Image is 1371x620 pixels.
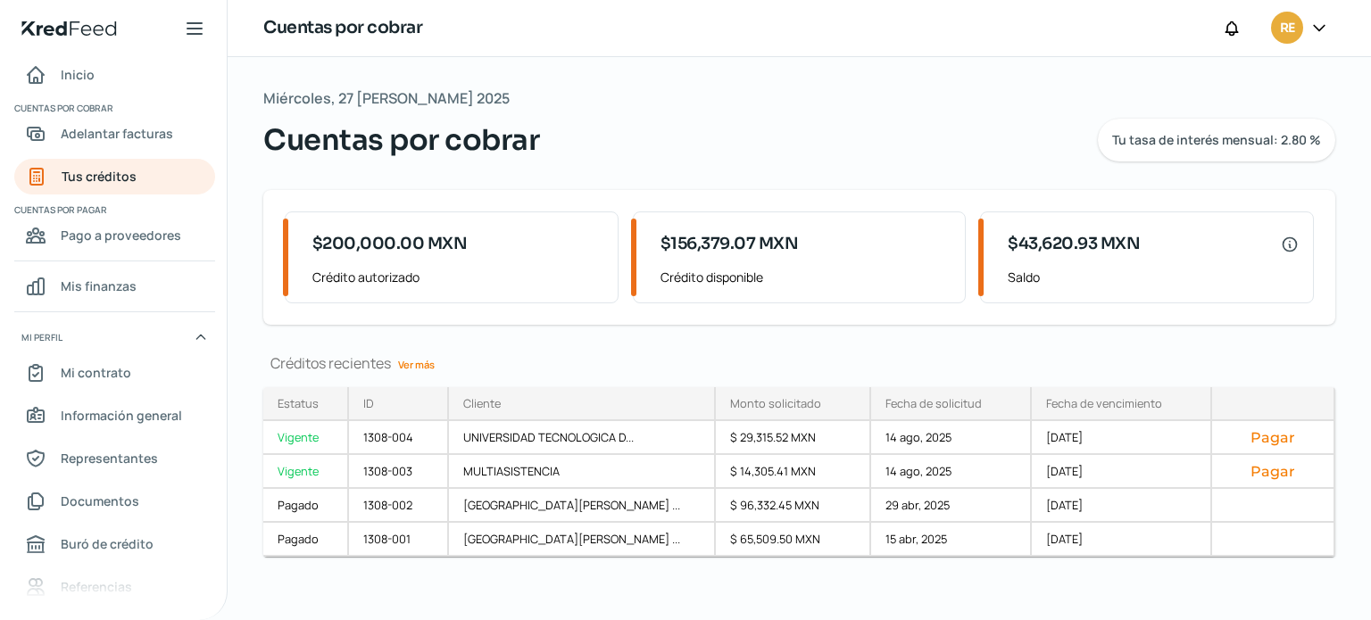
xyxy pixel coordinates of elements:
[14,569,215,605] a: Referencias
[61,122,173,145] span: Adelantar facturas
[1032,421,1212,455] div: [DATE]
[61,361,131,384] span: Mi contrato
[14,398,215,434] a: Información general
[716,523,871,557] div: $ 65,509.50 MXN
[14,484,215,519] a: Documentos
[349,421,449,455] div: 1308-004
[716,455,871,489] div: $ 14,305.41 MXN
[263,523,349,557] a: Pagado
[14,159,215,194] a: Tus créditos
[661,266,951,288] span: Crédito disponible
[661,232,799,256] span: $156,379.07 MXN
[349,489,449,523] div: 1308-002
[14,526,215,562] a: Buró de crédito
[871,523,1032,557] div: 15 abr, 2025
[730,395,821,411] div: Monto solicitado
[449,523,716,557] div: [GEOGRAPHIC_DATA][PERSON_NAME] ...
[871,489,1032,523] div: 29 abr, 2025
[14,269,215,304] a: Mis finanzas
[1226,428,1319,446] button: Pagar
[1226,462,1319,480] button: Pagar
[1008,266,1299,288] span: Saldo
[14,441,215,476] a: Representantes
[312,266,603,288] span: Crédito autorizado
[263,15,422,41] h1: Cuentas por cobrar
[349,523,449,557] div: 1308-001
[463,395,501,411] div: Cliente
[61,224,181,246] span: Pago a proveedores
[61,404,182,426] span: Información general
[263,119,539,161] span: Cuentas por cobrar
[1112,134,1321,146] span: Tu tasa de interés mensual: 2.80 %
[14,218,215,253] a: Pago a proveedores
[449,455,716,489] div: MULTIASISTENCIA
[61,447,158,469] span: Representantes
[263,353,1335,373] div: Créditos recientes
[871,421,1032,455] div: 14 ago, 2025
[61,575,132,598] span: Referencias
[1046,395,1162,411] div: Fecha de vencimiento
[61,275,137,297] span: Mis finanzas
[61,533,154,555] span: Buró de crédito
[449,489,716,523] div: [GEOGRAPHIC_DATA][PERSON_NAME] ...
[278,395,319,411] div: Estatus
[14,116,215,152] a: Adelantar facturas
[62,165,137,187] span: Tus créditos
[716,421,871,455] div: $ 29,315.52 MXN
[14,202,212,218] span: Cuentas por pagar
[349,455,449,489] div: 1308-003
[885,395,982,411] div: Fecha de solicitud
[61,490,139,512] span: Documentos
[1008,232,1140,256] span: $43,620.93 MXN
[1032,523,1212,557] div: [DATE]
[14,355,215,391] a: Mi contrato
[14,57,215,93] a: Inicio
[716,489,871,523] div: $ 96,332.45 MXN
[1032,455,1212,489] div: [DATE]
[363,395,374,411] div: ID
[263,421,349,455] a: Vigente
[871,455,1032,489] div: 14 ago, 2025
[1280,18,1294,39] span: RE
[312,232,468,256] span: $200,000.00 MXN
[449,421,716,455] div: UNIVERSIDAD TECNOLOGICA D...
[391,351,442,378] a: Ver más
[61,63,95,86] span: Inicio
[1032,489,1212,523] div: [DATE]
[263,86,510,112] span: Miércoles, 27 [PERSON_NAME] 2025
[21,329,62,345] span: Mi perfil
[14,100,212,116] span: Cuentas por cobrar
[263,489,349,523] a: Pagado
[263,455,349,489] a: Vigente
